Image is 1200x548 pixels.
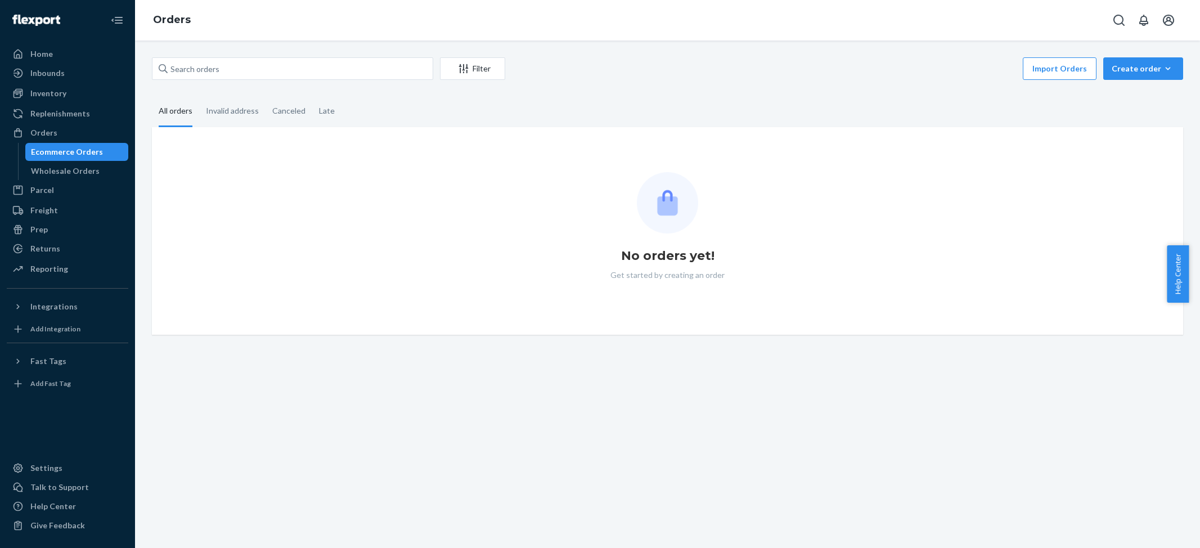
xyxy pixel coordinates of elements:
div: Wholesale Orders [31,165,100,177]
a: Prep [7,221,128,239]
a: Freight [7,201,128,219]
a: Home [7,45,128,63]
div: Add Fast Tag [30,379,71,388]
button: Integrations [7,298,128,316]
div: Freight [30,205,58,216]
p: Get started by creating an order [610,269,725,281]
div: Filter [441,63,505,74]
a: Talk to Support [7,478,128,496]
button: Import Orders [1023,57,1096,80]
div: Ecommerce Orders [31,146,103,158]
div: Give Feedback [30,520,85,531]
input: Search orders [152,57,433,80]
h1: No orders yet! [621,247,714,265]
div: Replenishments [30,108,90,119]
div: Integrations [30,301,78,312]
a: Wholesale Orders [25,162,129,180]
a: Help Center [7,497,128,515]
div: Add Integration [30,324,80,334]
div: Inbounds [30,68,65,79]
img: Flexport logo [12,15,60,26]
div: Parcel [30,185,54,196]
div: Late [319,96,335,125]
a: Reporting [7,260,128,278]
a: Parcel [7,181,128,199]
div: Create order [1112,63,1175,74]
div: Help Center [30,501,76,512]
button: Help Center [1167,245,1189,303]
button: Open Search Box [1108,9,1130,32]
div: All orders [159,96,192,127]
a: Orders [153,14,191,26]
div: Canceled [272,96,305,125]
button: Open account menu [1157,9,1180,32]
div: Inventory [30,88,66,99]
button: Close Navigation [106,9,128,32]
a: Replenishments [7,105,128,123]
div: Orders [30,127,57,138]
div: Returns [30,243,60,254]
div: Talk to Support [30,482,89,493]
a: Add Fast Tag [7,375,128,393]
img: Empty list [637,172,698,233]
div: Prep [30,224,48,235]
div: Settings [30,462,62,474]
a: Ecommerce Orders [25,143,129,161]
ol: breadcrumbs [144,4,200,37]
a: Orders [7,124,128,142]
div: Invalid address [206,96,259,125]
a: Add Integration [7,320,128,338]
div: Home [30,48,53,60]
a: Settings [7,459,128,477]
a: Inbounds [7,64,128,82]
a: Inventory [7,84,128,102]
div: Fast Tags [30,356,66,367]
button: Filter [440,57,505,80]
button: Open notifications [1132,9,1155,32]
a: Returns [7,240,128,258]
button: Fast Tags [7,352,128,370]
button: Give Feedback [7,516,128,534]
button: Create order [1103,57,1183,80]
div: Reporting [30,263,68,275]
